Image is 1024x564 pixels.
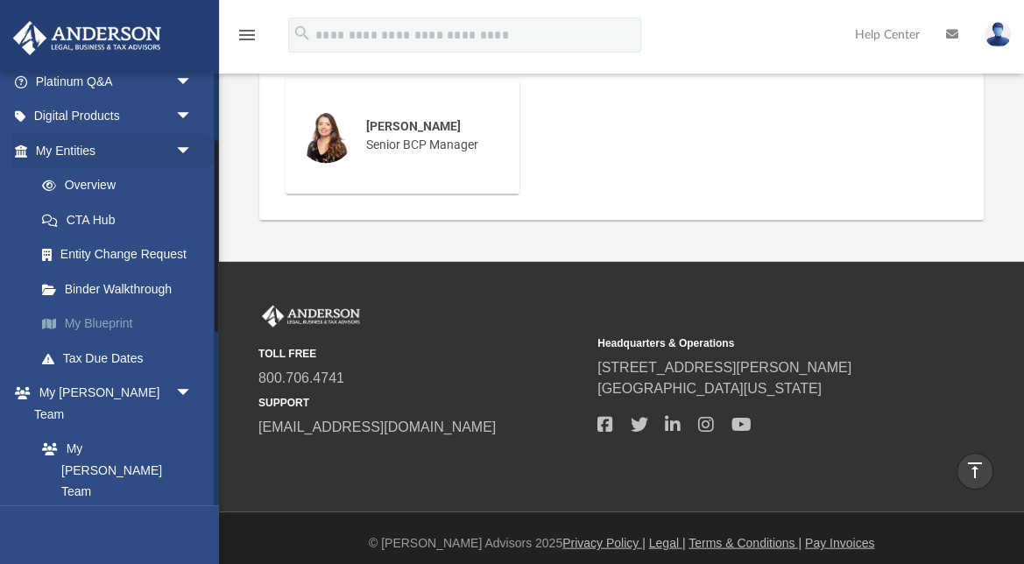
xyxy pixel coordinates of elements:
[12,99,219,134] a: Digital Productsarrow_drop_down
[258,345,585,361] small: TOLL FREE
[25,307,219,342] a: My Blueprint
[562,535,646,549] a: Privacy Policy |
[25,202,219,237] a: CTA Hub
[237,25,258,46] i: menu
[219,533,1024,552] div: © [PERSON_NAME] Advisors 2025
[298,107,354,163] img: thumbnail
[25,432,201,510] a: My [PERSON_NAME] Team
[258,305,364,328] img: Anderson Advisors Platinum Portal
[258,394,585,410] small: SUPPORT
[25,237,219,272] a: Entity Change Request
[293,24,312,43] i: search
[597,335,924,350] small: Headquarters & Operations
[354,104,507,166] div: Senior BCP Manager
[597,359,851,374] a: [STREET_ADDRESS][PERSON_NAME]
[649,535,686,549] a: Legal |
[175,376,210,412] span: arrow_drop_down
[597,380,822,395] a: [GEOGRAPHIC_DATA][US_STATE]
[175,64,210,100] span: arrow_drop_down
[964,460,985,481] i: vertical_align_top
[12,64,219,99] a: Platinum Q&Aarrow_drop_down
[957,453,993,490] a: vertical_align_top
[8,21,166,55] img: Anderson Advisors Platinum Portal
[25,341,219,376] a: Tax Due Dates
[258,419,496,434] a: [EMAIL_ADDRESS][DOMAIN_NAME]
[25,168,219,203] a: Overview
[258,370,344,384] a: 800.706.4741
[12,133,219,168] a: My Entitiesarrow_drop_down
[25,271,219,307] a: Binder Walkthrough
[805,535,874,549] a: Pay Invoices
[237,33,258,46] a: menu
[689,535,802,549] a: Terms & Conditions |
[175,133,210,169] span: arrow_drop_down
[985,22,1011,47] img: User Pic
[12,376,210,432] a: My [PERSON_NAME] Teamarrow_drop_down
[366,118,461,132] span: [PERSON_NAME]
[175,99,210,135] span: arrow_drop_down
